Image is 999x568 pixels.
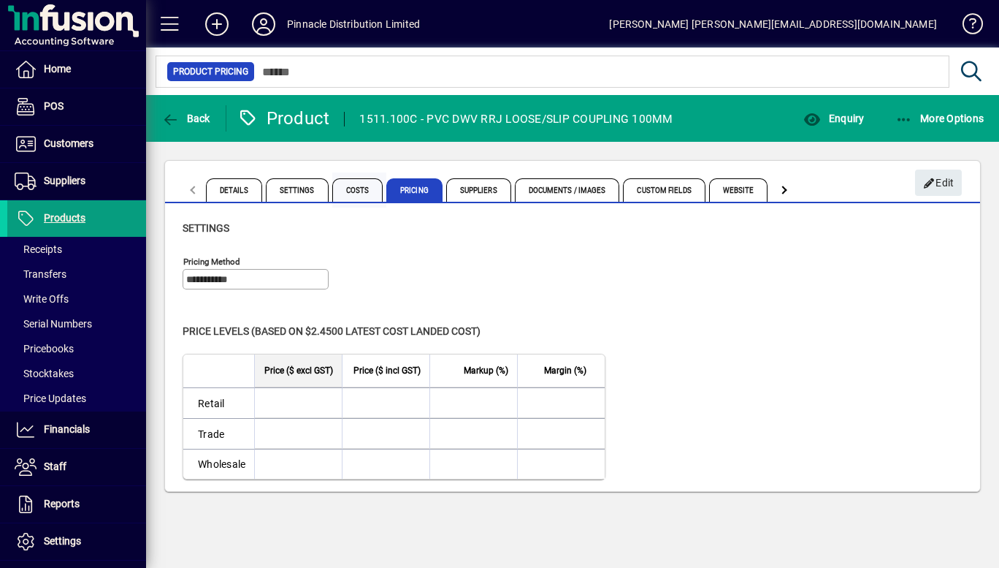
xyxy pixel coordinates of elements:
a: Financials [7,412,146,448]
span: Settings [44,535,81,547]
span: Stocktakes [15,368,74,379]
span: Documents / Images [515,178,620,202]
div: Product [237,107,330,130]
span: Markup (%) [464,363,508,379]
mat-label: Pricing method [183,257,240,267]
span: Receipts [15,243,62,255]
span: Home [44,63,71,75]
app-page-header-button: Back [146,105,226,132]
span: Suppliers [44,175,85,186]
span: Pricing [386,178,443,202]
td: Retail [183,387,254,418]
a: Price Updates [7,386,146,411]
span: Financials [44,423,90,435]
span: Settings [183,222,229,234]
span: Back [161,113,210,124]
a: Knowledge Base [952,3,981,50]
a: Receipts [7,237,146,262]
span: POS [44,100,64,112]
span: More Options [895,113,984,124]
span: Margin (%) [544,363,586,379]
span: Price ($ excl GST) [264,363,333,379]
span: Suppliers [446,178,511,202]
span: Reports [44,498,80,510]
a: POS [7,88,146,125]
span: Price Updates [15,393,86,404]
span: Customers [44,137,93,149]
span: Products [44,212,85,224]
div: [PERSON_NAME] [PERSON_NAME][EMAIL_ADDRESS][DOMAIN_NAME] [609,12,937,36]
span: Pricebooks [15,343,74,355]
a: Reports [7,486,146,523]
a: Serial Numbers [7,311,146,336]
button: Back [158,105,214,132]
span: Details [206,178,262,202]
span: Write Offs [15,293,69,305]
button: More Options [892,105,988,132]
a: Pricebooks [7,336,146,361]
button: Add [194,11,240,37]
span: Edit [923,171,954,195]
td: Wholesale [183,449,254,479]
td: Trade [183,418,254,449]
a: Home [7,51,146,88]
div: 1511.100C - PVC DWV RRJ LOOSE/SLIP COUPLING 100MM [359,107,673,131]
span: Enquiry [803,113,864,124]
a: Staff [7,449,146,485]
span: Price levels (based on $2.4500 Latest cost landed cost) [183,325,481,337]
span: Staff [44,461,66,472]
a: Suppliers [7,163,146,200]
a: Transfers [7,262,146,287]
a: Stocktakes [7,361,146,386]
button: Profile [240,11,287,37]
span: Website [709,178,768,202]
span: Serial Numbers [15,318,92,330]
a: Customers [7,126,146,162]
span: Product Pricing [173,64,248,79]
button: Enquiry [800,105,868,132]
div: Pinnacle Distribution Limited [287,12,420,36]
span: Costs [332,178,383,202]
span: Transfers [15,268,66,280]
button: Edit [915,170,962,196]
span: Settings [266,178,329,202]
a: Settings [7,523,146,560]
span: Price ($ incl GST) [353,363,421,379]
a: Write Offs [7,287,146,311]
span: Custom Fields [623,178,705,202]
